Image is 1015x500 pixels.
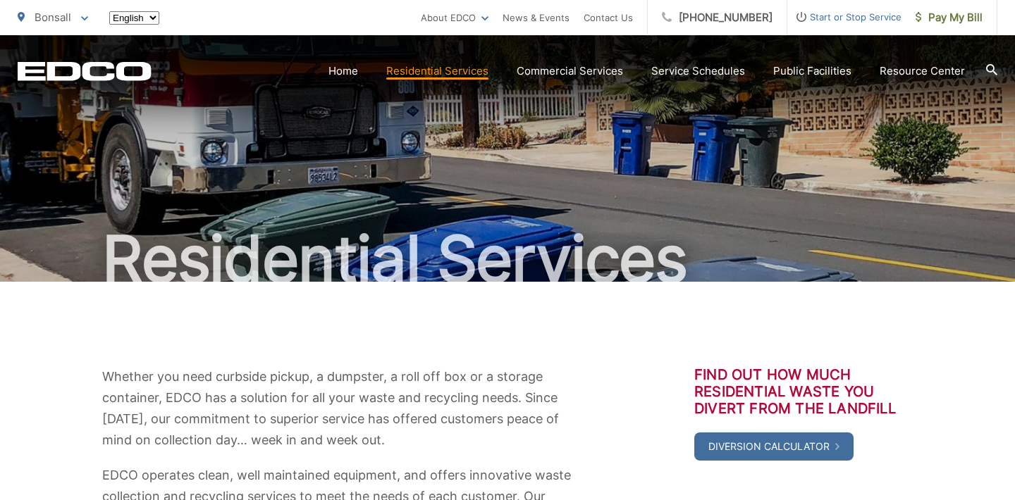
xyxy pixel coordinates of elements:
[916,9,983,26] span: Pay My Bill
[328,63,358,80] a: Home
[18,224,997,294] h1: Residential Services
[35,11,71,24] span: Bonsall
[694,432,854,461] a: Diversion Calculator
[386,63,488,80] a: Residential Services
[109,11,159,25] select: Select a language
[517,63,623,80] a: Commercial Services
[18,61,152,81] a: EDCD logo. Return to the homepage.
[421,9,488,26] a: About EDCO
[880,63,965,80] a: Resource Center
[503,9,570,26] a: News & Events
[584,9,633,26] a: Contact Us
[694,366,913,417] h3: Find out how much residential waste you divert from the landfill
[773,63,851,80] a: Public Facilities
[102,366,574,451] p: Whether you need curbside pickup, a dumpster, a roll off box or a storage container, EDCO has a s...
[651,63,745,80] a: Service Schedules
